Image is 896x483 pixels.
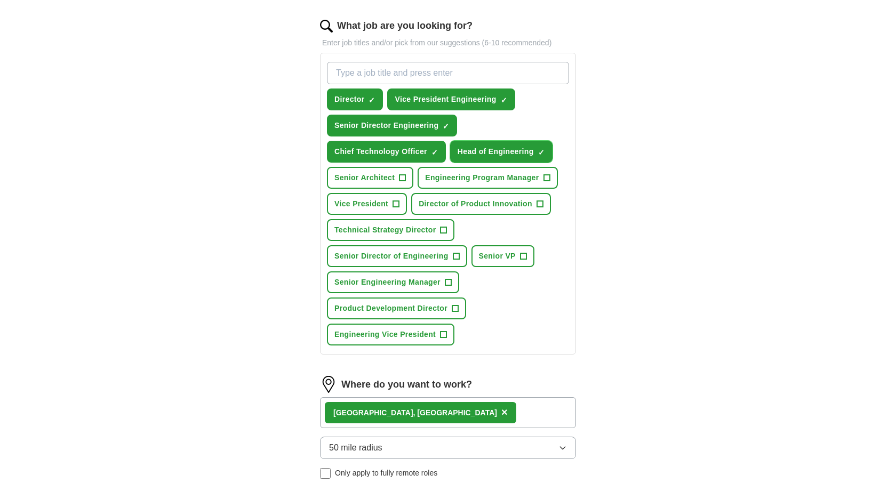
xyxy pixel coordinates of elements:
[334,198,388,210] span: Vice President
[337,19,473,33] label: What job are you looking for?
[334,94,364,105] span: Director
[334,303,447,314] span: Product Development Director
[418,167,557,189] button: Engineering Program Manager
[327,193,407,215] button: Vice President
[335,468,437,479] span: Only apply to fully remote roles
[501,406,508,418] span: ×
[333,407,497,418] div: [GEOGRAPHIC_DATA], [GEOGRAPHIC_DATA]
[334,224,436,236] span: Technical Strategy Director
[320,437,576,459] button: 50 mile radius
[334,277,441,288] span: Senior Engineering Manager
[458,146,534,157] span: Head of Engineering
[327,62,569,84] input: Type a job title and press enter
[411,193,551,215] button: Director of Product Innovation
[334,172,395,183] span: Senior Architect
[479,251,516,262] span: Senior VP
[334,251,449,262] span: Senior Director of Engineering
[387,88,515,110] button: Vice President Engineering✓
[443,122,449,131] span: ✓
[419,198,532,210] span: Director of Product Innovation
[327,115,457,136] button: Senior Director Engineering✓
[320,20,333,33] img: search.png
[329,441,382,454] span: 50 mile radius
[334,120,438,131] span: Senior Director Engineering
[369,96,375,104] span: ✓
[320,468,331,479] input: Only apply to fully remote roles
[320,376,337,393] img: location.png
[327,141,446,163] button: Chief Technology Officer✓
[327,271,459,293] button: Senior Engineering Manager
[327,88,383,110] button: Director✓
[501,405,508,421] button: ×
[538,148,545,157] span: ✓
[431,148,438,157] span: ✓
[341,377,472,392] label: Where do you want to work?
[320,37,576,49] p: Enter job titles and/or pick from our suggestions (6-10 recommended)
[425,172,539,183] span: Engineering Program Manager
[327,167,413,189] button: Senior Architect
[501,96,507,104] span: ✓
[450,141,553,163] button: Head of Engineering✓
[334,146,427,157] span: Chief Technology Officer
[334,329,436,340] span: Engineering Vice President
[327,219,454,241] button: Technical Strategy Director
[327,324,454,345] button: Engineering Vice President
[471,245,534,267] button: Senior VP
[395,94,496,105] span: Vice President Engineering
[327,245,467,267] button: Senior Director of Engineering
[327,297,466,319] button: Product Development Director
